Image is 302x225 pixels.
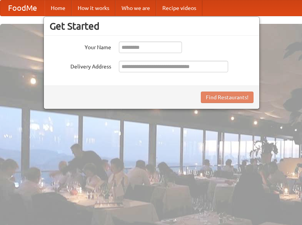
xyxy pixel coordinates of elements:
[72,0,115,16] a: How it works
[156,0,202,16] a: Recipe videos
[50,61,111,70] label: Delivery Address
[50,20,254,32] h3: Get Started
[0,0,45,16] a: FoodMe
[45,0,72,16] a: Home
[115,0,156,16] a: Who we are
[201,92,254,103] button: Find Restaurants!
[50,42,111,51] label: Your Name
